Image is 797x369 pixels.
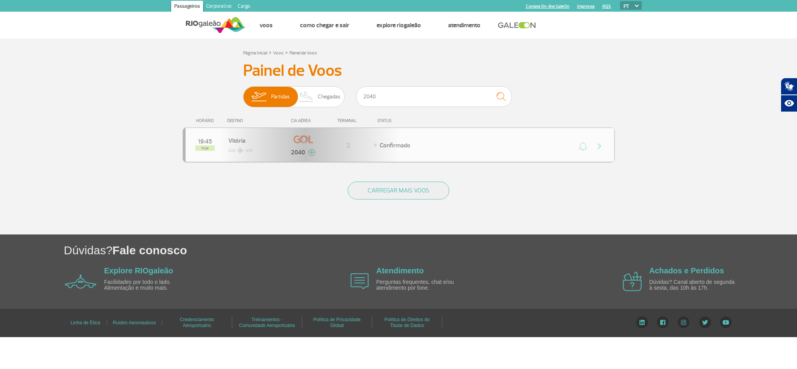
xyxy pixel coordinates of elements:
[356,86,512,107] input: Voo, cidade ou cia aérea
[269,48,272,57] a: >
[377,21,421,29] a: Explore RIOgaleão
[313,314,361,331] a: Política de Privacidade Global
[64,242,797,258] h1: Dúvidas?
[526,4,569,9] a: Compra On-line GaleOn
[623,272,642,291] img: airplane icon
[348,182,449,199] button: CARREGAR MAIS VOOS
[781,95,797,112] button: Abrir recursos assistivos.
[112,244,187,257] span: Fale conosco
[781,78,797,112] div: Plugin de acessibilidade da Hand Talk.
[113,317,156,328] a: Ruídos Aeronáuticos
[577,4,595,9] a: Imprensa
[603,4,611,9] a: RQS
[227,118,284,123] div: DESTINO
[318,87,340,107] span: Chegadas
[180,314,214,331] a: Credenciamento Aeroportuário
[271,87,290,107] span: Partidas
[259,21,273,29] a: Voos
[649,279,739,291] p: Dúvidas? Canal aberto de segunda à sexta, das 10h às 17h.
[203,1,235,13] a: Corporativo
[70,317,100,328] a: Linha de Ética
[720,317,732,328] img: YouTube
[636,317,648,328] img: LinkedIn
[243,50,267,56] a: Página Inicial
[699,317,711,328] img: Twitter
[323,118,373,123] div: TERMINAL
[376,279,466,291] p: Perguntas frequentes, chat e/ou atendimento por fone.
[104,266,173,275] a: Explore RIOgaleão
[300,21,349,29] a: Como chegar e sair
[284,118,323,123] div: CIA AÉREA
[171,1,203,13] a: Passageiros
[649,266,724,275] a: Achados e Perdidos
[657,317,669,328] img: Facebook
[273,50,284,56] a: Voos
[289,50,317,56] a: Painel de Voos
[285,48,288,57] a: >
[65,275,96,289] img: airplane icon
[243,61,554,80] h3: Painel de Voos
[373,118,437,123] div: STATUS
[295,87,318,107] img: slider-desembarque
[781,78,797,95] button: Abrir tradutor de língua de sinais.
[247,87,271,107] img: slider-embarque
[104,279,194,291] p: Facilidades por todo o lado. Alimentação e muito mais.
[678,317,690,328] img: Instagram
[239,314,295,331] a: Treinamentos - Comunidade Aeroportuária
[448,21,480,29] a: Atendimento
[185,118,228,123] div: HORÁRIO
[235,1,253,13] a: Cargo
[376,266,424,275] a: Atendimento
[384,314,430,331] a: Política de Direitos do Titular de Dados
[350,273,369,289] img: airplane icon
